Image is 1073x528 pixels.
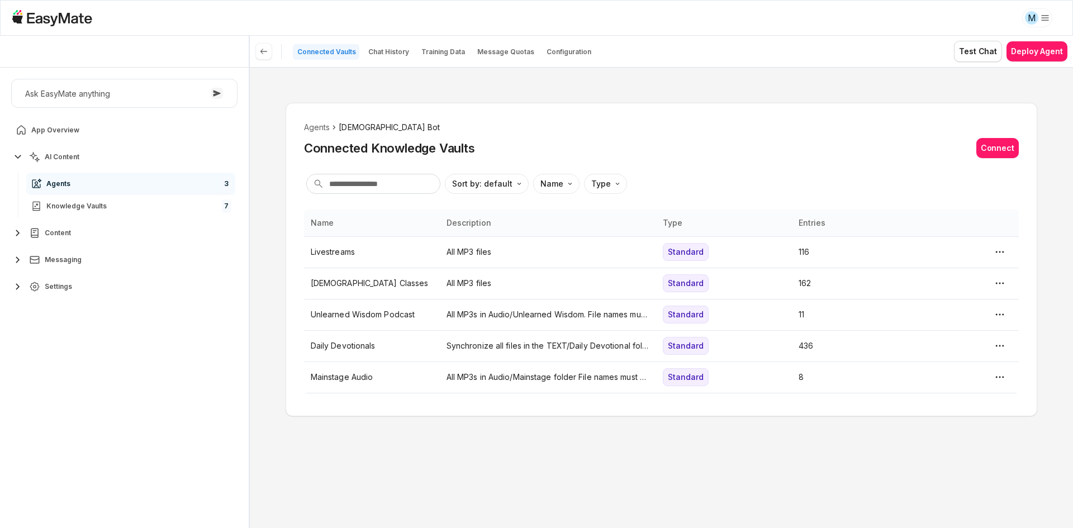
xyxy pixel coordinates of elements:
[222,177,231,191] span: 3
[477,47,534,56] p: Message Quotas
[297,47,356,56] p: Connected Vaults
[45,153,79,161] span: AI Content
[311,371,433,383] p: Mainstage Audio
[31,126,79,135] span: App Overview
[304,140,475,156] h2: Connected Knowledge Vaults
[663,243,709,261] div: Standard
[445,174,529,194] button: Sort by: default
[45,255,82,264] span: Messaging
[656,210,792,236] th: Type
[447,371,649,383] p: All MP3s in Audio/Mainstage folder File names must end in ".mp3"
[447,246,649,258] p: All MP3 files
[304,121,1019,134] nav: breadcrumb
[26,195,235,217] a: Knowledge Vaults7
[26,173,235,195] a: Agents3
[339,121,440,134] span: [DEMOGRAPHIC_DATA] Bot
[311,246,433,258] p: Livestreams
[792,210,929,236] th: Entries
[799,340,922,352] p: 436
[799,277,922,289] p: 162
[533,174,580,194] button: Name
[663,274,709,292] div: Standard
[222,199,231,213] span: 7
[46,202,107,211] span: Knowledge Vaults
[11,222,238,244] button: Content
[46,179,70,188] span: Agents
[976,138,1019,158] button: Connect
[45,282,72,291] span: Settings
[452,178,512,190] p: Sort by: default
[799,371,922,383] p: 8
[1006,41,1067,61] button: Deploy Agent
[45,229,71,237] span: Content
[447,340,649,352] p: Synchronize all files in the TEXT/Daily Devotional folder. All file names must end in ".txt"
[663,337,709,355] div: Standard
[799,246,922,258] p: 116
[304,210,440,236] th: Name
[540,178,563,190] p: Name
[311,277,433,289] p: [DEMOGRAPHIC_DATA] Classes
[799,308,922,321] p: 11
[311,340,433,352] p: Daily Devotionals
[11,249,238,271] button: Messaging
[663,306,709,324] div: Standard
[11,275,238,298] button: Settings
[311,308,433,321] p: Unlearned Wisdom Podcast
[421,47,465,56] p: Training Data
[447,277,649,289] p: All MP3 files
[663,368,709,386] div: Standard
[304,121,330,134] li: Agents
[547,47,591,56] p: Configuration
[11,79,238,108] button: Ask EasyMate anything
[368,47,409,56] p: Chat History
[591,178,611,190] p: Type
[584,174,627,194] button: Type
[440,210,656,236] th: Description
[447,308,649,321] p: All MP3s in Audio/Unlearned Wisdom. File names must end in ".mp3"
[11,119,238,141] a: App Overview
[11,146,238,168] button: AI Content
[1025,11,1038,25] div: M
[954,41,1002,62] button: Test Chat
